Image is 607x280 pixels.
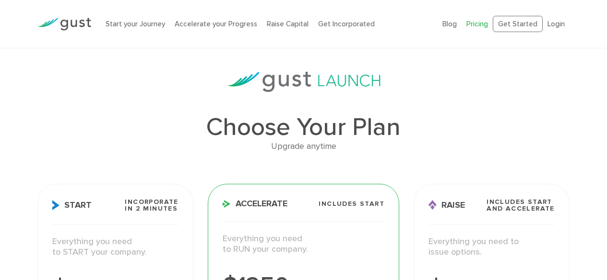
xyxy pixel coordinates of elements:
[37,18,91,31] img: Gust Logo
[319,201,384,207] span: Includes START
[318,20,375,28] a: Get Incorporated
[37,140,570,154] div: Upgrade anytime
[227,72,381,92] img: gust-launch-logos.svg
[547,20,565,28] a: Login
[466,20,488,28] a: Pricing
[223,200,287,208] span: Accelerate
[428,200,465,210] span: Raise
[52,236,179,258] p: Everything you need to START your company.
[106,20,165,28] a: Start your Journey
[125,199,178,212] span: Incorporate in 2 Minutes
[487,199,555,212] span: Includes START and ACCELERATE
[223,234,384,255] p: Everything you need to RUN your company.
[428,236,555,258] p: Everything you need to issue options.
[175,20,257,28] a: Accelerate your Progress
[493,16,543,33] a: Get Started
[442,20,457,28] a: Blog
[37,115,570,140] h1: Choose Your Plan
[428,200,437,210] img: Raise Icon
[52,200,92,210] span: Start
[267,20,309,28] a: Raise Capital
[52,200,60,210] img: Start Icon X2
[223,200,231,208] img: Accelerate Icon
